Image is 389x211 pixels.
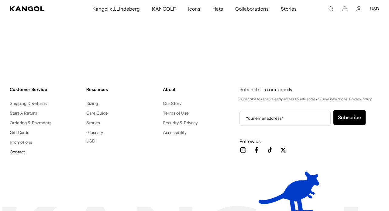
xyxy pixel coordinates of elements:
[10,139,32,145] a: Promotions
[10,87,81,92] h4: Customer Service
[163,110,189,116] a: Terms of Use
[10,130,29,135] a: Gift Cards
[86,138,95,144] button: USD
[239,138,379,145] h3: Follow us
[328,6,334,12] summary: Search here
[10,110,37,116] a: Start A Return
[10,101,47,106] a: Shipping & Returns
[163,87,235,92] h4: About
[239,96,379,102] p: Subscribe to receive early access to sale and exclusive new drops. Privacy Policy
[163,101,181,106] a: Our Story
[86,120,100,126] a: Stories
[239,87,379,93] h4: Subscribe to our emails
[86,101,98,106] a: Sizing
[342,6,348,12] button: Cart
[10,149,25,155] a: Contact
[333,110,366,125] button: Subscribe
[356,6,362,12] a: Account
[86,87,158,92] h4: Resources
[163,120,198,126] a: Security & Privacy
[86,130,103,135] a: Glossary
[370,6,379,12] button: USD
[86,110,108,116] a: Care Guide
[163,130,187,135] a: Accessibility
[10,120,52,126] a: Ordering & Payments
[10,6,61,11] a: Kangol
